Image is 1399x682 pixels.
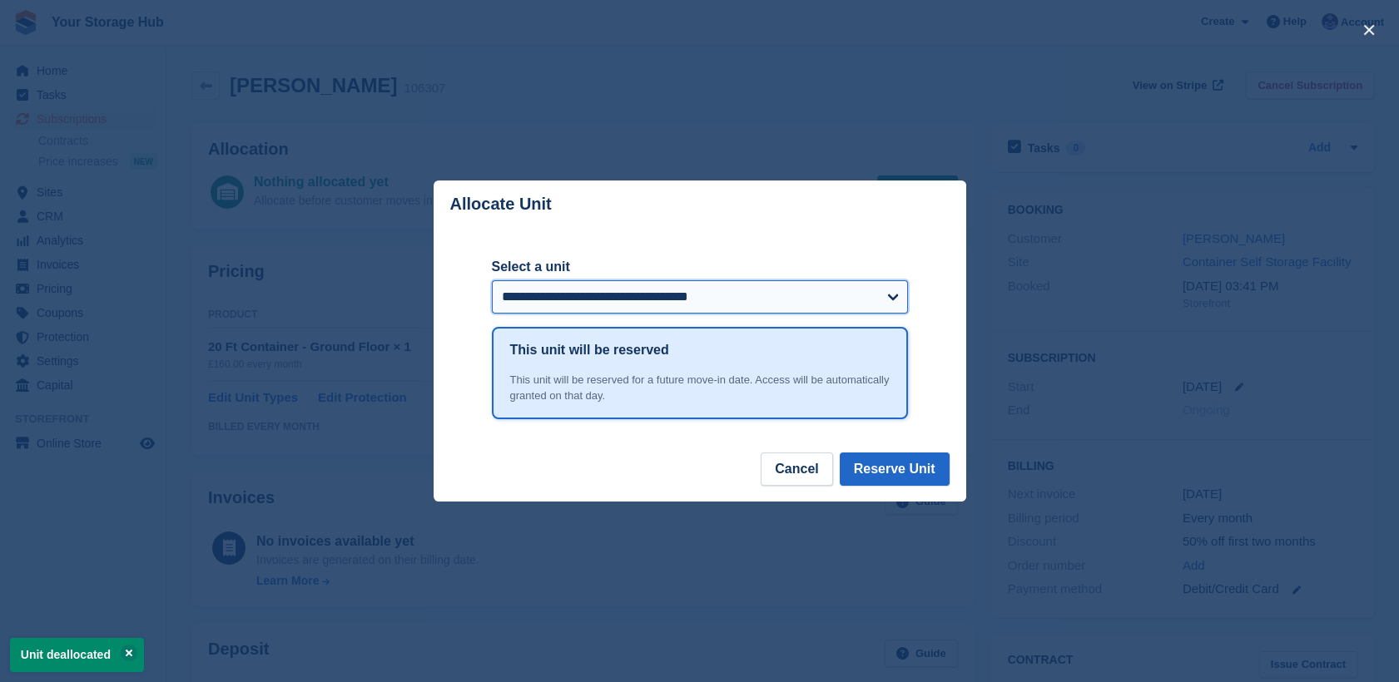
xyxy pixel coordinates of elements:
button: Cancel [761,452,832,486]
button: close [1356,17,1382,43]
p: Unit deallocated [10,638,144,672]
p: Allocate Unit [450,195,552,214]
div: This unit will be reserved for a future move-in date. Access will be automatically granted on tha... [510,372,890,404]
h1: This unit will be reserved [510,340,669,360]
button: Reserve Unit [840,452,950,486]
label: Select a unit [492,257,908,277]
